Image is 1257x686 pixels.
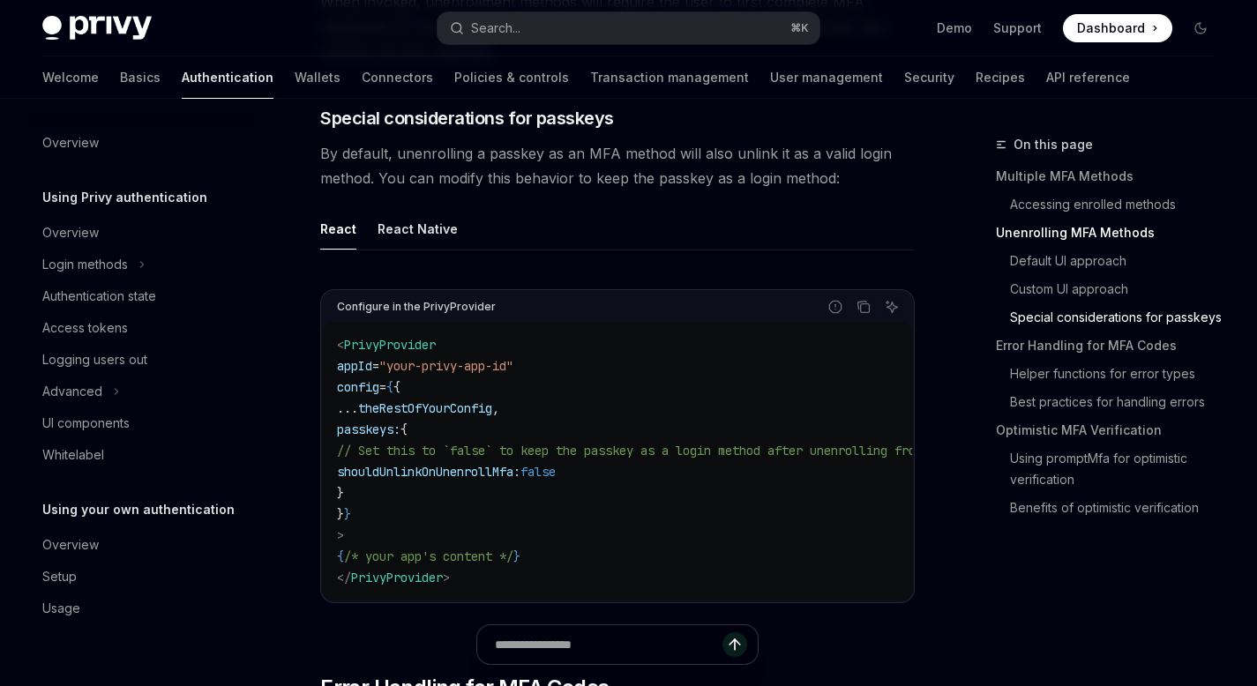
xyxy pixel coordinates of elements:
[824,295,847,318] button: Report incorrect code
[120,56,161,99] a: Basics
[42,381,102,402] div: Advanced
[337,400,358,416] span: ...
[996,444,1229,494] a: Using promptMfa for optimistic verification
[28,407,254,439] a: UI components
[337,443,951,459] span: // Set this to `false` to keep the passkey as a login method after unenrolling from MFA
[443,570,450,585] span: >
[337,337,344,353] span: <
[454,56,569,99] a: Policies & controls
[42,499,235,520] h5: Using your own authentication
[344,337,436,353] span: PrivyProvider
[337,379,379,395] span: config
[337,570,351,585] span: </
[42,598,80,619] div: Usage
[28,249,254,280] button: Toggle Login methods section
[351,570,443,585] span: PrivyProvider
[372,358,379,374] span: =
[28,217,254,249] a: Overview
[320,208,356,250] div: React
[495,625,722,664] input: Ask a question...
[996,494,1229,522] a: Benefits of optimistic verification
[996,190,1229,219] a: Accessing enrolled methods
[722,632,747,657] button: Send message
[1186,14,1215,42] button: Toggle dark mode
[344,548,513,564] span: /* your app's content */
[182,56,273,99] a: Authentication
[880,295,903,318] button: Ask AI
[337,527,344,543] span: >
[42,187,207,208] h5: Using Privy authentication
[996,388,1229,416] a: Best practices for handling errors
[42,566,77,587] div: Setup
[28,439,254,471] a: Whitelabel
[28,344,254,376] a: Logging users out
[42,286,156,307] div: Authentication state
[42,444,104,466] div: Whitelabel
[400,421,408,437] span: {
[42,222,99,243] div: Overview
[520,464,556,480] span: false
[904,56,954,99] a: Security
[937,19,972,37] a: Demo
[28,561,254,593] a: Setup
[993,19,1042,37] a: Support
[42,254,128,275] div: Login methods
[513,548,520,564] span: }
[337,548,344,564] span: {
[42,16,152,41] img: dark logo
[358,400,492,416] span: theRestOfYourConfig
[28,376,254,407] button: Toggle Advanced section
[320,106,614,130] span: Special considerations for passkeys
[790,21,809,35] span: ⌘ K
[28,127,254,159] a: Overview
[379,379,386,395] span: =
[362,56,433,99] a: Connectors
[770,56,883,99] a: User management
[42,317,128,339] div: Access tokens
[996,219,1229,247] a: Unenrolling MFA Methods
[337,295,496,318] div: Configure in the PrivyProvider
[42,413,130,434] div: UI components
[471,18,520,39] div: Search...
[42,132,99,153] div: Overview
[1077,19,1145,37] span: Dashboard
[379,358,513,374] span: "your-privy-app-id"
[996,275,1229,303] a: Custom UI approach
[1063,14,1172,42] a: Dashboard
[28,280,254,312] a: Authentication state
[337,506,344,522] span: }
[996,162,1229,190] a: Multiple MFA Methods
[42,56,99,99] a: Welcome
[42,349,147,370] div: Logging users out
[320,141,915,190] span: By default, unenrolling a passkey as an MFA method will also unlink it as a valid login method. Y...
[378,208,458,250] div: React Native
[28,529,254,561] a: Overview
[996,332,1229,360] a: Error Handling for MFA Codes
[996,303,1229,332] a: Special considerations for passkeys
[1046,56,1130,99] a: API reference
[492,400,499,416] span: ,
[852,295,875,318] button: Copy the contents from the code block
[337,358,372,374] span: appId
[996,360,1229,388] a: Helper functions for error types
[42,534,99,556] div: Overview
[344,506,351,522] span: }
[996,416,1229,444] a: Optimistic MFA Verification
[996,247,1229,275] a: Default UI approach
[1014,134,1093,155] span: On this page
[337,464,520,480] span: shouldUnlinkOnUnenrollMfa:
[28,593,254,624] a: Usage
[976,56,1025,99] a: Recipes
[590,56,749,99] a: Transaction management
[295,56,340,99] a: Wallets
[438,12,819,44] button: Open search
[386,379,393,395] span: {
[28,312,254,344] a: Access tokens
[337,421,400,437] span: passkeys:
[393,379,400,395] span: {
[337,485,344,501] span: }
